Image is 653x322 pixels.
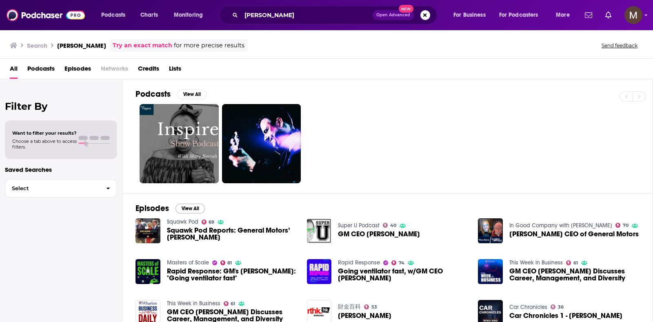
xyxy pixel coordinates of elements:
[135,89,171,99] h2: Podcasts
[135,218,160,243] img: Squawk Pod Reports: General Motors’ Mary Barra
[338,303,361,310] a: 財金百科
[338,259,380,266] a: Rapid Response
[399,261,404,265] span: 74
[478,218,503,243] img: Mary Barra CEO of General Motors
[169,62,181,79] a: Lists
[174,41,244,50] span: for more precise results
[615,223,629,228] a: 70
[140,9,158,21] span: Charts
[550,9,580,22] button: open menu
[338,312,391,319] span: [PERSON_NAME]
[338,268,468,282] a: Going ventilator fast, w/GM CEO Mary Barra
[227,261,232,265] span: 81
[231,302,235,306] span: 61
[566,260,578,265] a: 61
[101,9,125,21] span: Podcasts
[448,9,496,22] button: open menu
[135,259,160,284] img: Rapid Response: GM's Mary Barra: "Going ventilator fast"
[5,166,117,173] p: Saved Searches
[168,9,213,22] button: open menu
[573,261,578,265] span: 61
[135,203,169,213] h2: Episodes
[202,220,215,224] a: 69
[599,42,640,49] button: Send feedback
[167,268,297,282] a: Rapid Response: GM's Mary Barra: "Going ventilator fast"
[391,260,404,265] a: 74
[101,62,128,79] span: Networks
[624,6,642,24] span: Logged in as miabeaumont.personal
[338,231,420,238] a: GM CEO Mary Barra
[582,8,595,22] a: Show notifications dropdown
[558,305,564,309] span: 36
[383,223,396,228] a: 40
[623,224,629,227] span: 70
[135,203,205,213] a: EpisodesView All
[338,231,420,238] span: GM CEO [PERSON_NAME]
[177,89,207,99] button: View All
[167,227,297,241] span: Squawk Pod Reports: General Motors’ [PERSON_NAME]
[96,9,136,22] button: open menu
[338,268,468,282] span: Going ventilator fast, w/GM CEO [PERSON_NAME]
[135,9,163,22] a: Charts
[10,62,18,79] a: All
[57,42,106,49] h3: [PERSON_NAME]
[556,9,570,21] span: More
[509,304,547,311] a: Car Chronicles
[494,9,550,22] button: open menu
[175,204,205,213] button: View All
[5,186,100,191] span: Select
[12,130,77,136] span: Want to filter your results?
[509,222,612,229] a: In Good Company with Nicolai Tangen
[5,179,117,198] button: Select
[478,259,503,284] img: GM CEO Mary Barra Discusses Career, Management, and Diversity
[602,8,615,22] a: Show notifications dropdown
[338,222,380,229] a: Super U Podcast
[499,9,538,21] span: For Podcasters
[12,138,77,150] span: Choose a tab above to access filters.
[113,41,172,50] a: Try an exact match
[227,6,445,24] div: Search podcasts, credits, & more...
[364,304,377,309] a: 53
[509,268,640,282] a: GM CEO Mary Barra Discusses Career, Management, and Diversity
[307,259,332,284] img: Going ventilator fast, w/GM CEO Mary Barra
[7,7,85,23] img: Podchaser - Follow, Share and Rate Podcasts
[624,6,642,24] img: User Profile
[167,268,297,282] span: Rapid Response: GM's [PERSON_NAME]: "Going ventilator fast"
[509,312,622,319] a: Car Chronicles 1 - Mary Barra
[241,9,373,22] input: Search podcasts, credits, & more...
[174,9,203,21] span: Monitoring
[209,220,214,224] span: 69
[509,231,639,238] span: [PERSON_NAME] CEO of General Motors
[167,300,220,307] a: This Week in Business
[64,62,91,79] a: Episodes
[453,9,486,21] span: For Business
[307,218,332,243] img: GM CEO Mary Barra
[135,89,207,99] a: PodcastsView All
[224,301,235,306] a: 61
[371,305,377,309] span: 53
[220,260,232,265] a: 81
[27,62,55,79] a: Podcasts
[167,259,209,266] a: Masters of Scale
[167,218,198,225] a: Squawk Pod
[373,10,414,20] button: Open AdvancedNew
[509,259,563,266] a: This Week in Business
[338,312,391,319] a: Mary Barra
[27,42,47,49] h3: Search
[5,100,117,112] h2: Filter By
[399,5,413,13] span: New
[509,231,639,238] a: Mary Barra CEO of General Motors
[138,62,159,79] a: Credits
[509,268,640,282] span: GM CEO [PERSON_NAME] Discusses Career, Management, and Diversity
[390,224,396,227] span: 40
